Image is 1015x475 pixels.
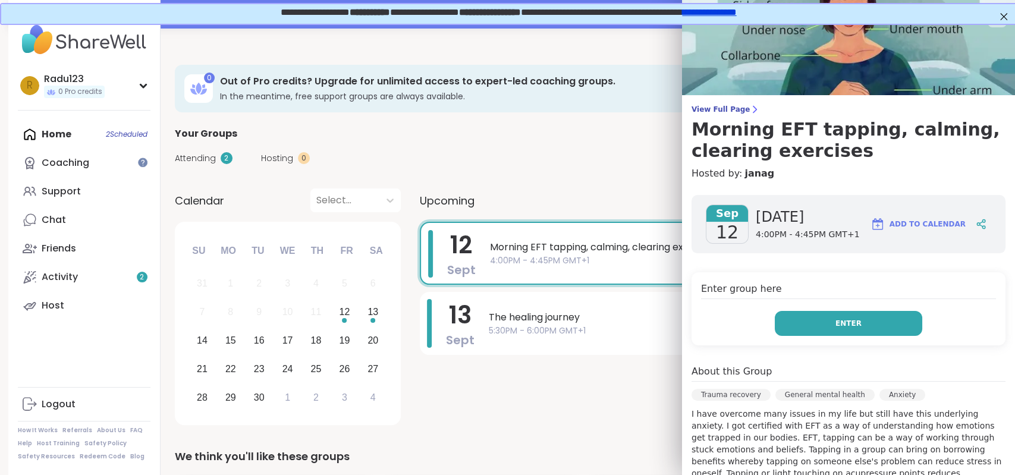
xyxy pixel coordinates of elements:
div: Choose Tuesday, September 16th, 2025 [246,328,272,354]
a: Coaching [18,149,150,177]
div: month 2025-09 [188,269,387,411]
span: Enter [835,318,862,329]
div: 31 [197,275,208,291]
span: Hosting [261,152,293,165]
span: Upcoming [420,193,474,209]
span: Calendar [175,193,224,209]
div: Anxiety [879,389,925,401]
div: Choose Monday, September 22nd, 2025 [218,356,243,382]
a: Safety Policy [84,439,127,448]
div: Choose Monday, September 29th, 2025 [218,385,243,410]
div: 3 [285,275,290,291]
div: Host [42,299,64,312]
div: 22 [225,361,236,377]
div: 28 [197,389,208,405]
a: Friends [18,234,150,263]
div: 27 [367,361,378,377]
div: Th [304,238,330,264]
span: Add to Calendar [890,219,966,229]
div: 6 [370,275,376,291]
a: Support [18,177,150,206]
div: Not available Thursday, September 4th, 2025 [303,271,329,297]
div: 5 [342,275,347,291]
div: Choose Thursday, September 18th, 2025 [303,328,329,354]
div: Choose Sunday, September 21st, 2025 [190,356,215,382]
div: Choose Saturday, October 4th, 2025 [360,385,386,410]
div: Su [186,238,212,264]
span: 4:00PM - 4:45PM GMT+1 [490,254,970,267]
div: 14 [197,332,208,348]
a: Blog [130,452,144,461]
span: View Full Page [692,105,1005,114]
div: Not available Wednesday, September 10th, 2025 [275,300,300,325]
div: 25 [311,361,322,377]
div: Not available Monday, September 8th, 2025 [218,300,243,325]
div: We [274,238,300,264]
span: 12 [450,228,472,262]
a: Referrals [62,426,92,435]
span: Sept [446,332,474,348]
div: 2 [221,152,232,164]
div: Choose Tuesday, September 30th, 2025 [246,385,272,410]
div: 24 [282,361,293,377]
div: 29 [225,389,236,405]
span: 12 [716,222,739,243]
button: Enter [775,311,922,336]
div: 2 [256,275,262,291]
div: Radu123 [44,73,105,86]
div: Not available Saturday, September 6th, 2025 [360,271,386,297]
div: 1 [228,275,233,291]
div: Friends [42,242,76,255]
div: 21 [197,361,208,377]
span: Morning EFT tapping, calming, clearing exercises [490,240,970,254]
div: 17 [282,332,293,348]
a: Host Training [37,439,80,448]
div: 2 [313,389,319,405]
span: Your Groups [175,127,237,141]
a: View Full PageMorning EFT tapping, calming, clearing exercises [692,105,1005,162]
div: 23 [254,361,265,377]
div: Choose Wednesday, September 17th, 2025 [275,328,300,354]
div: 12 [339,304,350,320]
div: 8 [228,304,233,320]
span: 0 Pro credits [58,87,102,97]
h3: In the meantime, free support groups are always available. [220,90,896,102]
h3: Out of Pro credits? Upgrade for unlimited access to expert-led coaching groups. [220,75,896,88]
div: Not available Wednesday, September 3rd, 2025 [275,271,300,297]
div: Choose Friday, September 12th, 2025 [332,300,357,325]
span: 4:00PM - 4:45PM GMT+1 [756,229,859,241]
h4: Enter group here [701,282,996,299]
div: Choose Saturday, September 13th, 2025 [360,300,386,325]
div: Choose Tuesday, September 23rd, 2025 [246,356,272,382]
div: Not available Tuesday, September 2nd, 2025 [246,271,272,297]
div: Tu [245,238,271,264]
div: Coaching [42,156,89,169]
div: Chat [42,213,66,227]
div: Choose Monday, September 15th, 2025 [218,328,243,354]
div: Choose Thursday, October 2nd, 2025 [303,385,329,410]
div: Choose Friday, September 19th, 2025 [332,328,357,354]
div: Not available Sunday, August 31st, 2025 [190,271,215,297]
div: Choose Sunday, September 28th, 2025 [190,385,215,410]
div: 20 [367,332,378,348]
div: General mental health [775,389,875,401]
span: 5:30PM - 6:00PM GMT+1 [489,325,972,337]
div: 1 [285,389,290,405]
span: 2 [140,272,144,282]
div: Choose Saturday, September 20th, 2025 [360,328,386,354]
div: Choose Friday, September 26th, 2025 [332,356,357,382]
div: Mo [215,238,241,264]
div: Choose Wednesday, September 24th, 2025 [275,356,300,382]
div: 4 [370,389,376,405]
div: 19 [339,332,350,348]
div: Fr [334,238,360,264]
div: 10 [282,304,293,320]
div: We think you'll like these groups [175,448,993,465]
div: Not available Sunday, September 7th, 2025 [190,300,215,325]
div: 13 [367,304,378,320]
a: Safety Resources [18,452,75,461]
a: Help [18,439,32,448]
div: Choose Saturday, September 27th, 2025 [360,356,386,382]
div: 0 [298,152,310,164]
span: Sept [447,262,476,278]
